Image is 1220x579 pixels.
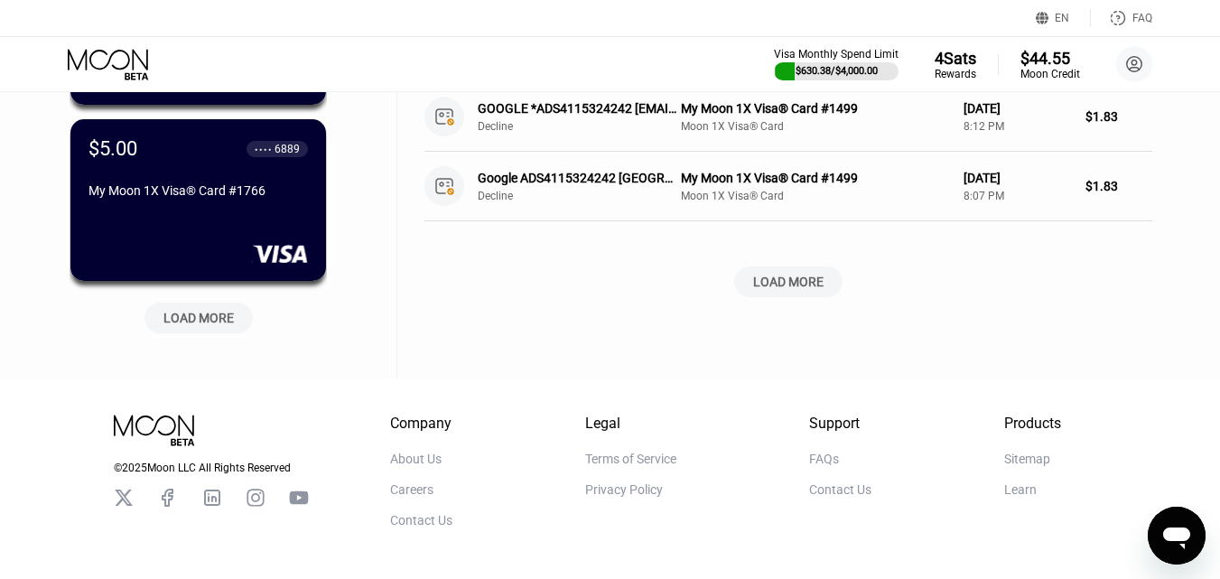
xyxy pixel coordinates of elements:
div: FAQ [1091,9,1152,27]
div: FAQs [809,452,839,466]
div: Careers [390,482,433,497]
div: 8:07 PM [964,190,1071,202]
div: LOAD MORE [753,274,824,290]
div: Moon Credit [1020,68,1080,80]
div: Decline [478,190,695,202]
div: Visa Monthly Spend Limit [774,48,899,61]
div: GOOGLE *ADS4115324242 [EMAIL_ADDRESS]DeclineMy Moon 1X Visa® Card #1499Moon 1X Visa® Card[DATE]8:... [424,82,1152,152]
div: $44.55Moon Credit [1020,49,1080,80]
div: © 2025 Moon LLC All Rights Reserved [114,462,309,474]
div: About Us [390,452,442,466]
div: My Moon 1X Visa® Card #1766 [88,183,308,198]
div: [DATE] [964,101,1071,116]
div: Contact Us [390,513,452,528]
div: Learn [1004,482,1037,497]
div: $5.00● ● ● ●6889My Moon 1X Visa® Card #1766 [70,119,326,281]
div: Decline [478,120,695,133]
div: Contact Us [809,482,871,497]
div: $1.83 [1085,179,1152,193]
div: 4 Sats [935,49,976,68]
div: Terms of Service [585,452,676,466]
div: Products [1004,415,1061,432]
div: Google ADS4115324242 [GEOGRAPHIC_DATA] IE [478,171,680,185]
div: Rewards [935,68,976,80]
div: Privacy Policy [585,482,663,497]
div: LOAD MORE [424,266,1152,297]
div: EN [1036,9,1091,27]
div: Support [809,415,871,432]
div: FAQ [1132,12,1152,24]
div: LOAD MORE [131,295,266,333]
div: Visa Monthly Spend Limit$630.38/$4,000.00 [774,48,899,80]
div: Legal [585,415,676,432]
div: 8:12 PM [964,120,1071,133]
div: GOOGLE *ADS4115324242 [EMAIL_ADDRESS] [478,101,680,116]
div: 6889 [275,143,300,155]
div: Company [390,415,452,432]
div: $1.83 [1085,109,1152,124]
div: Google ADS4115324242 [GEOGRAPHIC_DATA] IEDeclineMy Moon 1X Visa® Card #1499Moon 1X Visa® Card[DAT... [424,152,1152,221]
div: EN [1055,12,1069,24]
div: Sitemap [1004,452,1050,466]
div: My Moon 1X Visa® Card #1499 [681,171,949,185]
div: $5.00 [88,137,137,160]
div: LOAD MORE [163,310,234,326]
div: 4SatsRewards [935,49,976,80]
div: My Moon 1X Visa® Card #1499 [681,101,949,116]
div: [DATE] [964,171,1071,185]
div: $630.38 / $4,000.00 [796,65,878,77]
div: $44.55 [1020,49,1080,68]
div: Moon 1X Visa® Card [681,120,949,133]
div: ● ● ● ● [255,146,272,152]
div: Moon 1X Visa® Card [681,190,949,202]
iframe: Button to launch messaging window [1148,507,1206,565]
